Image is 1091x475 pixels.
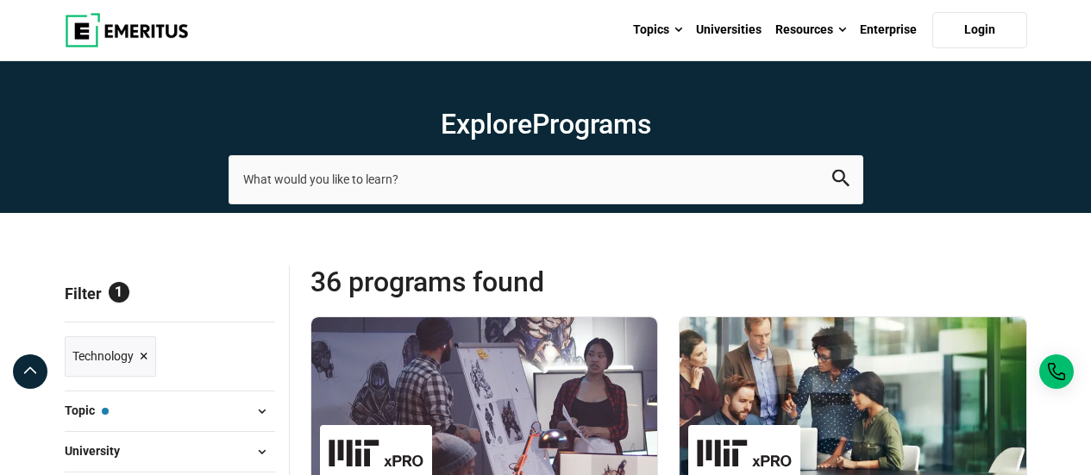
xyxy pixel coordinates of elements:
a: Technology × [65,336,156,377]
img: MIT xPRO [329,434,423,472]
span: University [65,441,134,460]
button: search [832,170,850,190]
a: Login [932,12,1027,48]
a: Reset all [222,284,275,307]
span: 1 [109,282,129,303]
button: University [65,439,275,465]
span: × [140,344,148,369]
button: Topic [65,398,275,424]
a: search [832,174,850,191]
input: search-page [229,155,863,203]
span: Topic [65,401,109,420]
h1: Explore [229,107,863,141]
p: Filter [65,265,275,322]
span: Programs [532,108,651,141]
span: 36 Programs found [310,265,669,299]
span: Technology [72,347,134,366]
img: MIT xPRO [697,434,792,472]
